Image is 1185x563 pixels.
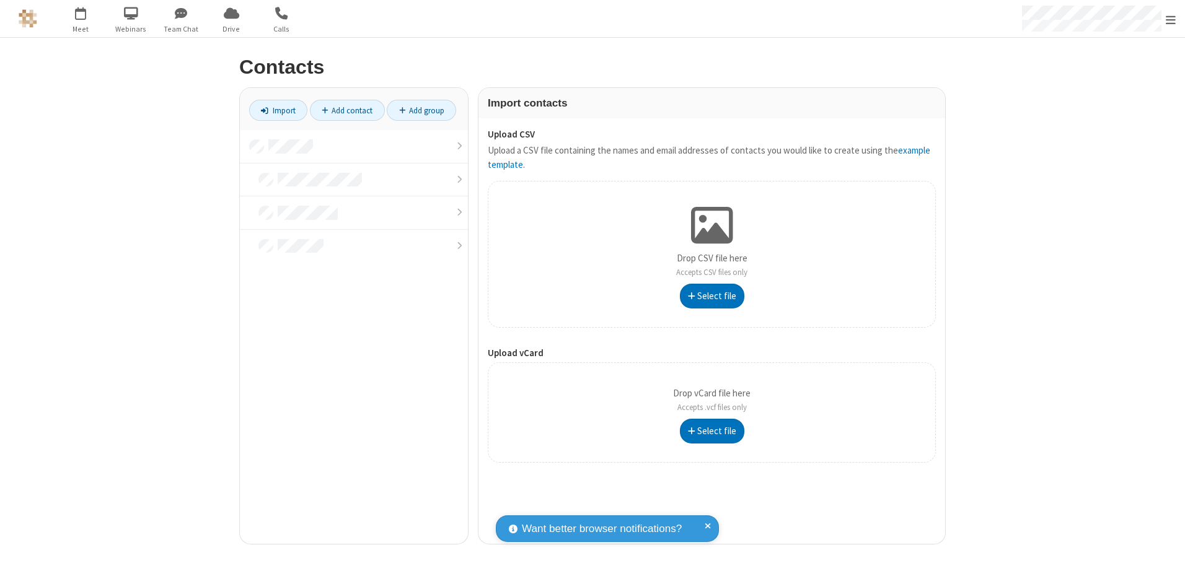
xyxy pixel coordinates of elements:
span: Accepts .vcf files only [677,402,747,412]
span: Drive [208,24,255,35]
h3: Import contacts [488,97,936,109]
span: Want better browser notifications? [522,521,682,537]
a: Add group [387,100,456,121]
a: Import [249,100,307,121]
button: Select file [680,284,744,308]
span: Team Chat [158,24,205,35]
p: Drop vCard file here [673,386,751,414]
label: Upload vCard [488,346,936,360]
button: Select file [680,419,744,443]
p: Drop CSV file here [676,251,747,279]
a: Add contact [310,100,385,121]
span: Meet [58,24,104,35]
h2: Contacts [239,56,946,78]
img: QA Selenium DO NOT DELETE OR CHANGE [19,9,37,28]
span: Webinars [108,24,154,35]
label: Upload CSV [488,128,936,142]
span: Calls [258,24,305,35]
a: example template [488,144,930,170]
p: Upload a CSV file containing the names and email addresses of contacts you would like to create u... [488,144,936,172]
span: Accepts CSV files only [676,267,747,277]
